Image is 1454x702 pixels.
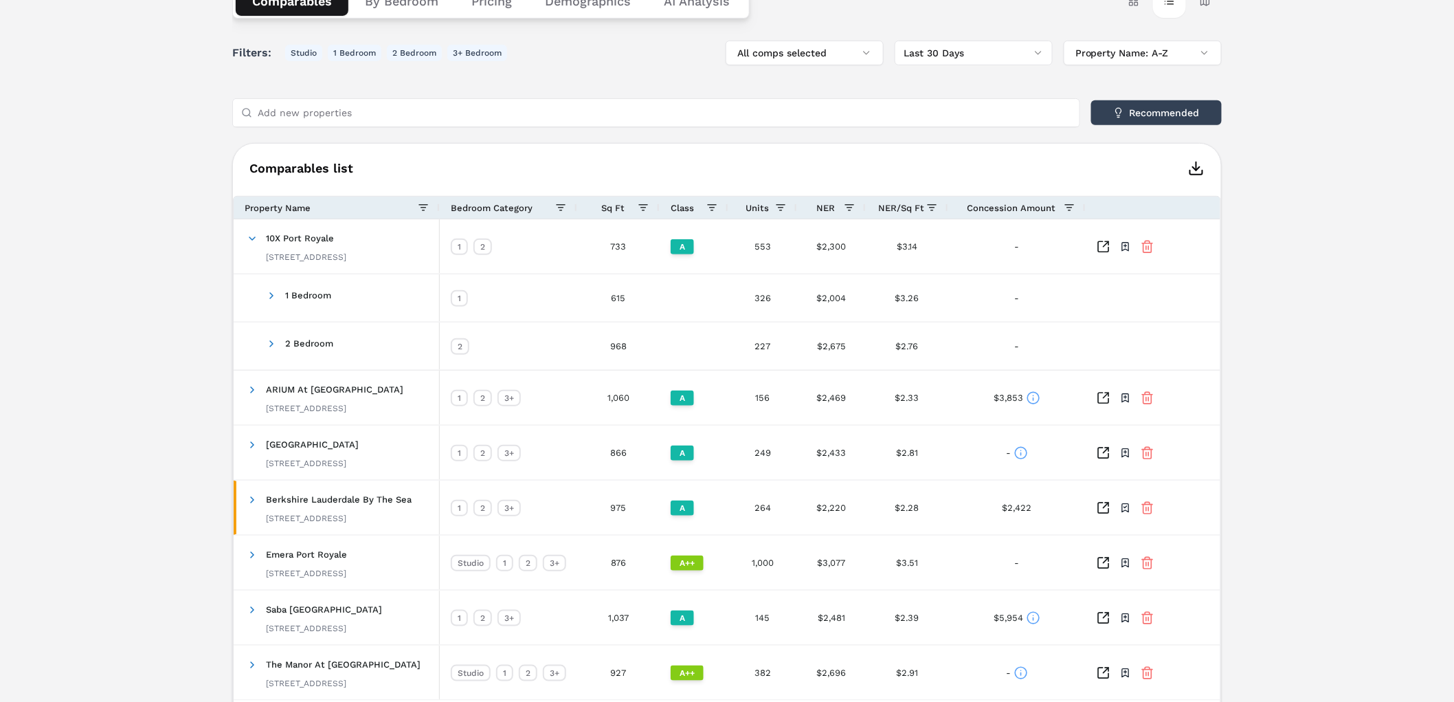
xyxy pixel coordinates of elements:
[577,219,660,274] div: 733
[601,203,625,213] span: Sq Ft
[994,604,1040,631] div: $5,954
[671,446,694,461] div: A
[866,536,948,590] div: $3.51
[497,390,521,406] div: 3+
[266,659,421,670] span: The Manor At [GEOGRAPHIC_DATA]
[497,500,521,516] div: 3+
[497,445,521,461] div: 3+
[671,203,694,213] span: Class
[671,611,694,626] div: A
[866,371,948,425] div: $2.33
[866,219,948,274] div: $3.14
[1097,556,1110,570] a: Inspect Comparables
[519,665,537,681] div: 2
[866,322,948,370] div: $2.76
[266,384,403,395] span: ARIUM At [GEOGRAPHIC_DATA]
[451,390,468,406] div: 1
[577,426,660,480] div: 866
[473,239,492,255] div: 2
[797,591,866,645] div: $2,481
[266,678,421,689] div: [STREET_ADDRESS]
[387,45,442,61] button: 2 Bedroom
[451,555,491,571] div: Studio
[285,338,333,349] span: 2 Bedroom
[266,549,347,560] span: Emera Port Royale
[1015,285,1020,311] div: -
[728,426,797,480] div: 249
[1097,501,1110,515] a: Inspect Comparables
[1091,100,1222,125] button: Recommended
[746,203,769,213] span: Units
[328,45,381,61] button: 1 Bedroom
[473,500,492,516] div: 2
[473,445,492,461] div: 2
[728,646,797,700] div: 382
[496,665,513,681] div: 1
[473,390,492,406] div: 2
[797,322,866,370] div: $2,675
[1015,333,1020,360] div: -
[866,646,948,700] div: $2.91
[728,274,797,322] div: 326
[1007,659,1028,686] div: -
[797,646,866,700] div: $2,696
[866,591,948,645] div: $2.39
[266,623,382,634] div: [STREET_ADDRESS]
[1007,439,1028,466] div: -
[266,604,382,615] span: Saba [GEOGRAPHIC_DATA]
[266,233,334,243] span: 10X Port Royale
[451,665,491,681] div: Studio
[797,371,866,425] div: $2,469
[451,239,468,255] div: 1
[451,203,533,213] span: Bedroom Category
[968,203,1056,213] span: Concession Amount
[496,555,513,571] div: 1
[266,494,412,505] span: Berkshire Lauderdale By The Sea
[473,610,492,626] div: 2
[1097,446,1110,460] a: Inspect Comparables
[451,500,468,516] div: 1
[1064,41,1222,65] button: Property Name: A-Z
[1015,549,1020,576] div: -
[994,384,1040,411] div: $3,853
[1097,391,1110,405] a: Inspect Comparables
[451,290,468,307] div: 1
[266,252,346,263] div: [STREET_ADDRESS]
[577,322,660,370] div: 968
[577,646,660,700] div: 927
[797,219,866,274] div: $2,300
[447,45,507,61] button: 3+ Bedroom
[266,439,359,450] span: [GEOGRAPHIC_DATA]
[451,445,468,461] div: 1
[797,536,866,590] div: $3,077
[671,666,704,681] div: A++
[1097,611,1110,625] a: Inspect Comparables
[797,426,866,480] div: $2,433
[866,426,948,480] div: $2.81
[1003,494,1032,521] div: $2,422
[728,481,797,535] div: 264
[232,45,280,61] span: Filters:
[577,591,660,645] div: 1,037
[285,290,331,300] span: 1 Bedroom
[797,481,866,535] div: $2,220
[245,203,311,213] span: Property Name
[817,203,836,213] span: NER
[879,203,925,213] span: NER/Sq Ft
[728,371,797,425] div: 156
[451,338,469,355] div: 2
[258,99,1071,127] input: Add new properties
[577,536,660,590] div: 876
[1097,666,1110,680] a: Inspect Comparables
[577,274,660,322] div: 615
[249,162,353,175] span: Comparables list
[728,591,797,645] div: 145
[671,556,704,571] div: A++
[577,371,660,425] div: 1,060
[866,274,948,322] div: $3.26
[266,403,403,414] div: [STREET_ADDRESS]
[543,665,566,681] div: 3+
[451,610,468,626] div: 1
[671,501,694,516] div: A
[671,391,694,406] div: A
